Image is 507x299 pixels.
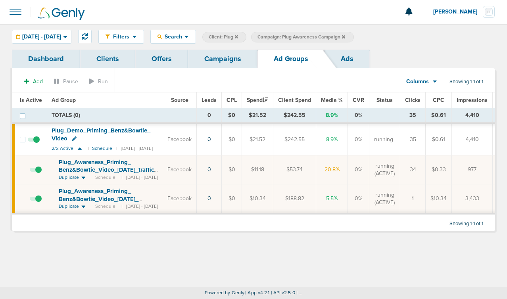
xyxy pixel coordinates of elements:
td: $0.61 [426,108,452,123]
td: $10.34 [242,184,273,214]
span: Campaign: Plug Awareness Campaign [257,34,345,40]
td: Facebook [163,155,197,184]
small: | [DATE] - [DATE] [116,146,153,151]
small: | [DATE] - [DATE] [121,174,158,181]
a: Offers [135,50,188,68]
td: running (ACTIVE) [369,184,400,214]
td: 35 [400,108,426,123]
span: Plug_ Awareness_ Priming_ Benz&Bowtie_ Video_ [DATE]_ traffic?id=191&cmp_ id=9658093 [59,159,157,181]
td: $11.18 [242,155,273,184]
small: Schedule [92,146,112,151]
span: Media % [321,97,343,103]
a: 0 [207,136,211,143]
span: Filters [110,33,133,40]
td: $0 [222,123,242,155]
a: Campaigns [188,50,257,68]
span: Clicks [405,97,421,103]
td: 35 [400,123,426,155]
td: 34 [400,155,426,184]
span: | App v4.2.1 [245,290,269,295]
span: 2/2 Active [52,146,73,151]
td: 1 [400,184,426,214]
span: Source [171,97,188,103]
span: Client: Plug [209,34,238,40]
span: Add [33,78,43,85]
span: Columns [406,78,429,86]
span: CVR [353,97,364,103]
span: Is Active [20,97,42,103]
span: Duplicate [59,203,79,210]
span: Leads [202,97,217,103]
a: 0 [207,195,211,202]
span: Duplicate [59,174,79,181]
a: Dashboard [12,50,80,68]
td: TOTALS (0) [47,108,197,123]
td: 20.8% [316,155,348,184]
td: 8.9% [316,108,348,123]
td: $242.55 [273,123,316,155]
span: | API v2.5.0 [271,290,295,295]
span: Showing 1-1 of 1 [449,79,483,85]
td: 4,410 [452,108,493,123]
td: 0% [348,123,369,155]
td: 977 [452,155,493,184]
td: $0 [222,184,242,214]
span: Spend [247,97,268,103]
span: [DATE] - [DATE] [22,34,61,40]
td: 3,433 [452,184,493,214]
span: Ad Group [52,97,76,103]
td: $0.61 [426,123,452,155]
td: $10.34 [426,184,452,214]
td: $0.33 [426,155,452,184]
td: $0 [222,155,242,184]
td: 0% [348,155,369,184]
small: | [DATE] - [DATE] [121,203,158,210]
span: | ... [296,290,303,295]
td: 8.9% [316,123,348,155]
td: 5.5% [316,184,348,214]
td: $21.52 [242,123,273,155]
span: Impressions [457,97,488,103]
td: $242.55 [273,108,316,123]
td: $21.52 [242,108,273,123]
span: Showing 1-1 of 1 [449,220,483,227]
td: $188.82 [273,184,316,214]
a: Ads [325,50,370,68]
td: Facebook [163,184,197,214]
span: Plug_ Demo_ Priming_ Benz&Bowtie_ Video [52,127,150,142]
td: Facebook [163,123,197,155]
span: Client Spend [278,97,311,103]
td: 0% [348,108,369,123]
td: 0 [197,108,222,123]
td: 4,410 [452,123,493,155]
span: CPL [227,97,237,103]
button: Add [20,76,47,87]
span: Search [162,33,184,40]
a: Ad Groups [257,50,325,68]
td: running (ACTIVE) [369,155,400,184]
span: Plug_ Awareness_ Priming_ Benz&Bowtie_ Video_ [DATE]_ impressions?id=191&cmp_ id=9658093 [59,188,138,218]
a: Clients [80,50,135,68]
span: CPC [433,97,444,103]
span: [PERSON_NAME] [433,9,483,15]
img: Genly [38,8,85,20]
td: $53.74 [273,155,316,184]
td: $0 [222,108,242,123]
span: Status [376,97,393,103]
span: running [374,136,393,144]
td: 0% [348,184,369,214]
a: 0 [207,166,211,173]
